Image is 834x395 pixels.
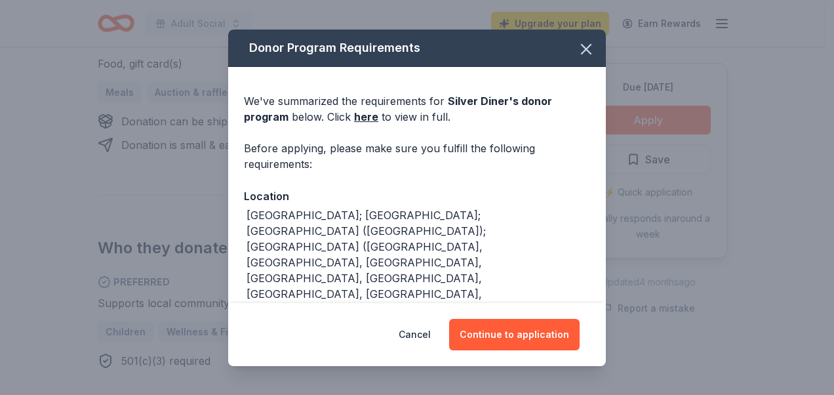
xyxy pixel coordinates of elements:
a: here [354,109,378,125]
div: [GEOGRAPHIC_DATA]; [GEOGRAPHIC_DATA]; [GEOGRAPHIC_DATA] ([GEOGRAPHIC_DATA]); [GEOGRAPHIC_DATA] ([... [247,207,590,349]
div: We've summarized the requirements for below. Click to view in full. [244,93,590,125]
div: Location [244,188,590,205]
button: Continue to application [449,319,580,350]
div: Donor Program Requirements [228,30,606,67]
div: Before applying, please make sure you fulfill the following requirements: [244,140,590,172]
button: Cancel [399,319,431,350]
